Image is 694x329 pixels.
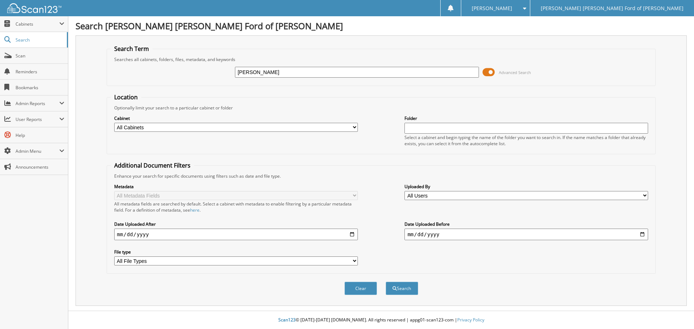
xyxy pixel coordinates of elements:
div: Optionally limit your search to a particular cabinet or folder [111,105,652,111]
button: Search [386,282,418,295]
span: Bookmarks [16,85,64,91]
label: File type [114,249,358,255]
label: Date Uploaded After [114,221,358,227]
div: Enhance your search for specific documents using filters such as date and file type. [111,173,652,179]
div: All metadata fields are searched by default. Select a cabinet with metadata to enable filtering b... [114,201,358,213]
span: Admin Menu [16,148,59,154]
a: here [190,207,200,213]
label: Folder [404,115,648,121]
h1: Search [PERSON_NAME] [PERSON_NAME] Ford of [PERSON_NAME] [76,20,687,32]
span: Scan123 [278,317,296,323]
span: [PERSON_NAME] [472,6,512,10]
iframe: Chat Widget [658,294,694,329]
span: Cabinets [16,21,59,27]
span: Reminders [16,69,64,75]
legend: Search Term [111,45,153,53]
label: Cabinet [114,115,358,121]
a: Privacy Policy [457,317,484,323]
label: Metadata [114,183,358,190]
span: Advanced Search [499,70,531,75]
span: Admin Reports [16,100,59,107]
span: Announcements [16,164,64,170]
div: Searches all cabinets, folders, files, metadata, and keywords [111,56,652,62]
button: Clear [344,282,377,295]
legend: Location [111,93,141,101]
span: Search [16,37,63,43]
img: scan123-logo-white.svg [7,3,61,13]
input: start [114,229,358,240]
label: Date Uploaded Before [404,221,648,227]
div: © [DATE]-[DATE] [DOMAIN_NAME]. All rights reserved | appg01-scan123-com | [68,311,694,329]
span: User Reports [16,116,59,122]
label: Uploaded By [404,183,648,190]
span: Scan [16,53,64,59]
legend: Additional Document Filters [111,161,194,169]
div: Select a cabinet and begin typing the name of the folder you want to search in. If the name match... [404,134,648,147]
span: Help [16,132,64,138]
span: [PERSON_NAME] [PERSON_NAME] Ford of [PERSON_NAME] [541,6,684,10]
input: end [404,229,648,240]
